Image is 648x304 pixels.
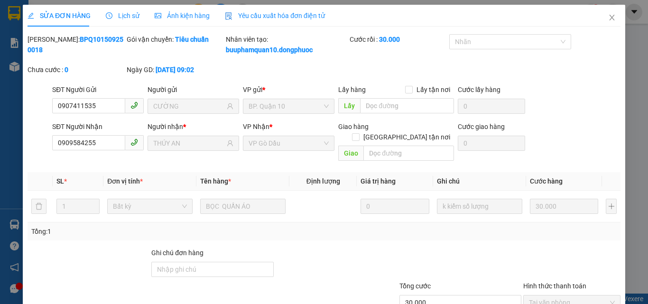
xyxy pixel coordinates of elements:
[412,84,454,95] span: Lấy tận nơi
[200,199,286,214] input: VD: Bàn, Ghế
[608,14,616,21] span: close
[350,34,447,45] div: Cước rồi :
[151,262,273,277] input: Ghi chú đơn hàng
[243,84,334,95] div: VP gửi
[227,140,233,147] span: user
[437,199,522,214] input: Ghi Chú
[338,146,363,161] span: Giao
[359,132,454,142] span: [GEOGRAPHIC_DATA] tận nơi
[175,36,209,43] b: Tiêu chuẩn
[106,12,139,19] span: Lịch sử
[130,138,138,146] span: phone
[306,177,340,185] span: Định lượng
[56,177,64,185] span: SL
[338,123,369,130] span: Giao hàng
[107,177,143,185] span: Đơn vị tính
[457,136,525,151] input: Cước giao hàng
[155,12,161,19] span: picture
[457,99,525,114] input: Cước lấy hàng
[225,12,232,20] img: icon
[226,46,313,54] b: buuphamquan10.dongphuoc
[31,199,46,214] button: delete
[361,177,396,185] span: Giá trị hàng
[457,123,504,130] label: Cước giao hàng
[243,123,269,130] span: VP Nhận
[127,64,224,75] div: Ngày GD:
[28,12,34,19] span: edit
[457,86,500,93] label: Cước lấy hàng
[399,282,431,290] span: Tổng cước
[363,146,454,161] input: Dọc đường
[31,226,251,237] div: Tổng: 1
[148,84,239,95] div: Người gửi
[148,121,239,132] div: Người nhận
[379,36,400,43] b: 30.000
[127,34,224,45] div: Gói vận chuyển:
[361,199,429,214] input: 0
[530,199,598,214] input: 0
[113,199,187,213] span: Bất kỳ
[606,199,617,214] button: plus
[200,177,231,185] span: Tên hàng
[65,66,68,74] b: 0
[599,5,625,31] button: Close
[153,101,225,111] input: Tên người gửi
[225,12,325,19] span: Yêu cầu xuất hóa đơn điện tử
[52,84,144,95] div: SĐT Người Gửi
[130,101,138,109] span: phone
[433,172,526,191] th: Ghi chú
[227,103,233,110] span: user
[249,136,329,150] span: VP Gò Dầu
[153,138,225,148] input: Tên người nhận
[156,66,194,74] b: [DATE] 09:02
[338,86,366,93] span: Lấy hàng
[249,99,329,113] span: BP. Quận 10
[523,282,586,290] label: Hình thức thanh toán
[28,36,123,54] b: BPQ101509250018
[360,98,454,113] input: Dọc đường
[338,98,360,113] span: Lấy
[28,34,125,55] div: [PERSON_NAME]:
[28,64,125,75] div: Chưa cước :
[151,249,204,257] label: Ghi chú đơn hàng
[28,12,91,19] span: SỬA ĐƠN HÀNG
[106,12,112,19] span: clock-circle
[155,12,210,19] span: Ảnh kiện hàng
[530,177,563,185] span: Cước hàng
[52,121,144,132] div: SĐT Người Nhận
[226,34,348,55] div: Nhân viên tạo:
